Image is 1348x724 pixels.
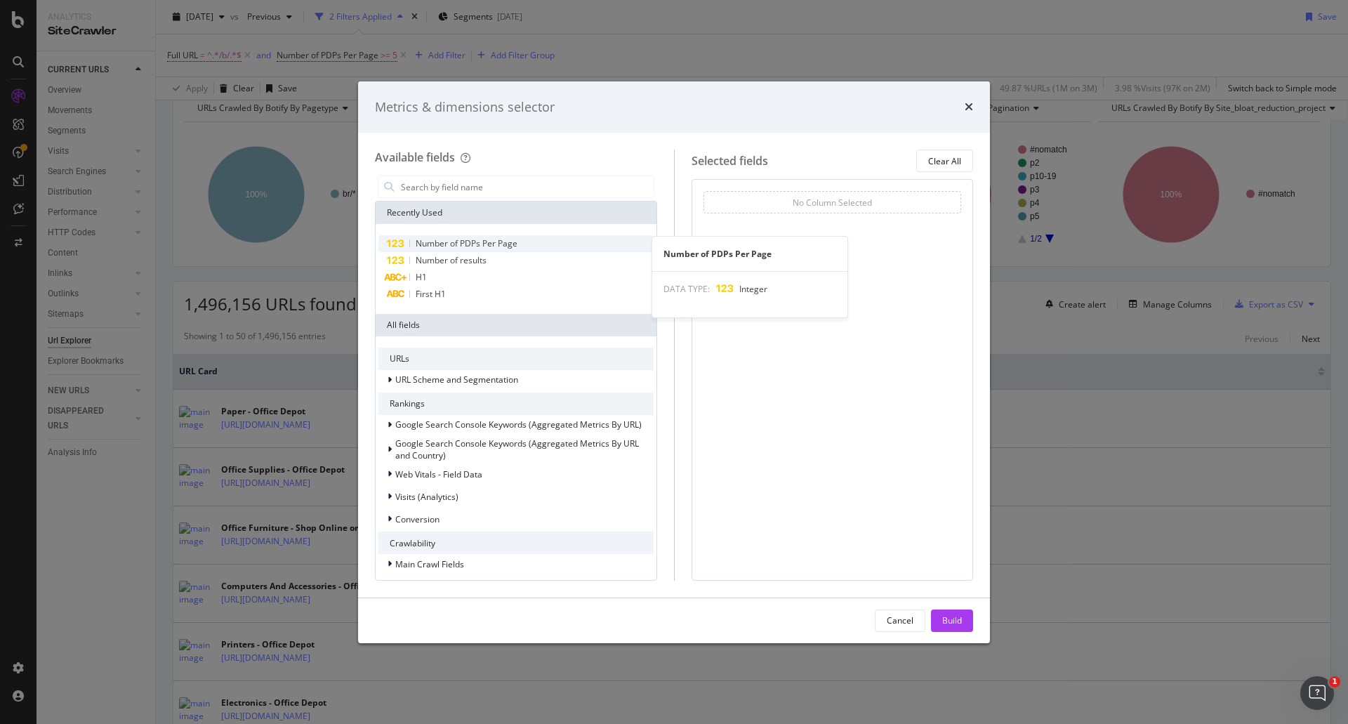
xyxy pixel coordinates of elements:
[416,271,427,283] span: H1
[739,283,767,295] span: Integer
[395,437,639,461] span: Google Search Console Keywords (Aggregated Metrics By URL and Country)
[416,237,517,249] span: Number of PDPs Per Page
[887,614,913,626] div: Cancel
[358,81,990,643] div: modal
[399,176,654,197] input: Search by field name
[378,348,654,370] div: URLs
[395,419,642,430] span: Google Search Console Keywords (Aggregated Metrics By URL)
[378,532,654,554] div: Crawlability
[376,202,656,224] div: Recently Used
[1300,676,1334,710] iframe: Intercom live chat
[395,513,440,525] span: Conversion
[395,558,464,570] span: Main Crawl Fields
[395,374,518,386] span: URL Scheme and Segmentation
[793,197,872,209] div: No Column Selected
[375,98,555,117] div: Metrics & dimensions selector
[395,491,458,503] span: Visits (Analytics)
[395,468,482,480] span: Web Vitals - Field Data
[378,393,654,415] div: Rankings
[416,254,487,266] span: Number of results
[965,98,973,117] div: times
[416,288,446,300] span: First H1
[376,314,656,336] div: All fields
[692,153,768,169] div: Selected fields
[942,614,962,626] div: Build
[931,610,973,632] button: Build
[375,150,455,165] div: Available fields
[652,248,847,260] div: Number of PDPs Per Page
[663,283,710,295] span: DATA TYPE:
[1329,676,1340,687] span: 1
[875,610,925,632] button: Cancel
[916,150,973,172] button: Clear All
[928,155,961,167] div: Clear All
